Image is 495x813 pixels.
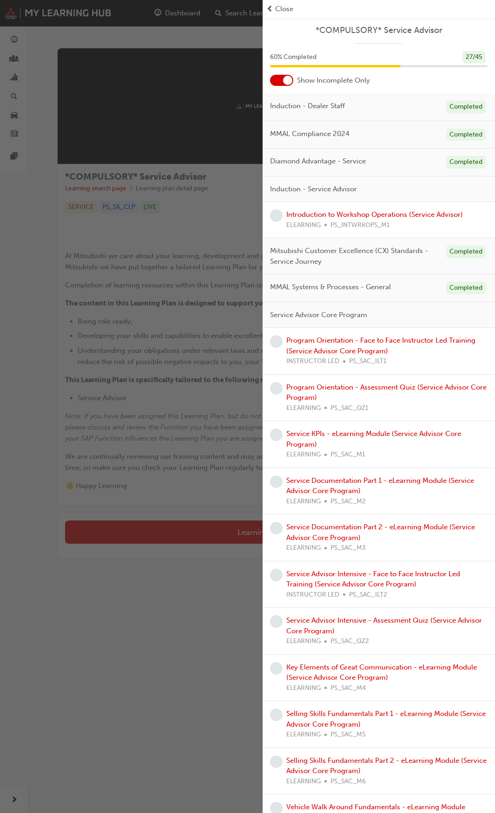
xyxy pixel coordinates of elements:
[286,449,321,460] span: ELEARNING
[286,356,339,367] span: INSTRUCTOR LED
[286,403,321,414] span: ELEARNING
[330,683,366,694] span: PS_SAC_M4
[270,569,283,581] span: learningRecordVerb_NONE-icon
[270,755,283,768] span: learningRecordVerb_NONE-icon
[286,383,487,402] a: Program Orientation - Assessment Quiz (Service Advisor Core Program)
[270,310,367,320] span: Service Advisor Core Program
[286,210,463,219] a: Introduction to Workshop Operations (Service Advisor)
[330,220,390,231] span: PS_INTWRKOPS_M1
[270,184,357,195] span: Induction - Service Advisor
[330,496,366,507] span: PS_SAC_M2
[286,709,486,728] a: Selling Skills Fundamentals Part 1 - eLearning Module (Service Advisor Core Program)
[286,590,339,600] span: INSTRUCTOR LED
[446,246,486,258] div: Completed
[330,776,366,787] span: PS_SAC_M6
[349,356,387,367] span: PS_SAC_ILT1
[286,523,475,542] a: Service Documentation Part 2 - eLearning Module (Service Advisor Core Program)
[446,282,486,294] div: Completed
[286,776,321,787] span: ELEARNING
[446,156,486,169] div: Completed
[270,335,283,348] span: learningRecordVerb_NONE-icon
[286,756,487,775] a: Selling Skills Fundamentals Part 2 - eLearning Module (Service Advisor Core Program)
[270,129,350,139] span: MMAL Compliance 2024
[462,51,486,64] div: 27 / 45
[270,246,439,267] span: Mitsubishi Customer Excellence (CX) Standards - Service Journey
[275,4,293,14] span: Close
[286,496,321,507] span: ELEARNING
[297,75,370,86] span: Show Incomplete Only
[330,449,365,460] span: PS_SAC_M1
[270,209,283,222] span: learningRecordVerb_NONE-icon
[286,636,321,647] span: ELEARNING
[270,156,366,167] span: Diamond Advantage - Service
[286,663,477,682] a: Key Elements of Great Communication - eLearning Module (Service Advisor Core Program)
[270,522,283,534] span: learningRecordVerb_NONE-icon
[330,543,366,553] span: PS_SAC_M3
[270,709,283,721] span: learningRecordVerb_NONE-icon
[270,475,283,488] span: learningRecordVerb_NONE-icon
[270,615,283,628] span: learningRecordVerb_NONE-icon
[270,101,345,111] span: Induction - Dealer Staff
[270,52,317,63] span: 60 % Completed
[270,25,488,36] a: *COMPULSORY* Service Advisor
[330,403,369,414] span: PS_SAC_QZ1
[286,570,460,589] a: Service Advisor Intensive - Face to Face Instructor Led Training (Service Advisor Core Program)
[286,683,321,694] span: ELEARNING
[286,429,461,449] a: Service KPIs - eLearning Module (Service Advisor Core Program)
[266,4,273,14] span: prev-icon
[286,220,321,231] span: ELEARNING
[446,101,486,113] div: Completed
[286,543,321,553] span: ELEARNING
[349,590,387,600] span: PS_SAC_ILT2
[270,662,283,675] span: learningRecordVerb_NONE-icon
[286,729,321,740] span: ELEARNING
[330,636,369,647] span: PS_SAC_QZ2
[330,729,366,740] span: PS_SAC_M5
[286,616,482,635] a: Service Advisor Intensive - Assessment Quiz (Service Advisor Core Program)
[270,429,283,441] span: learningRecordVerb_NONE-icon
[446,129,486,141] div: Completed
[270,382,283,395] span: learningRecordVerb_NONE-icon
[286,336,475,355] a: Program Orientation - Face to Face Instructor Led Training (Service Advisor Core Program)
[270,282,391,293] span: MMAL Systems & Processes - General
[286,476,474,495] a: Service Documentation Part 1 - eLearning Module (Service Advisor Core Program)
[266,4,491,14] button: prev-iconClose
